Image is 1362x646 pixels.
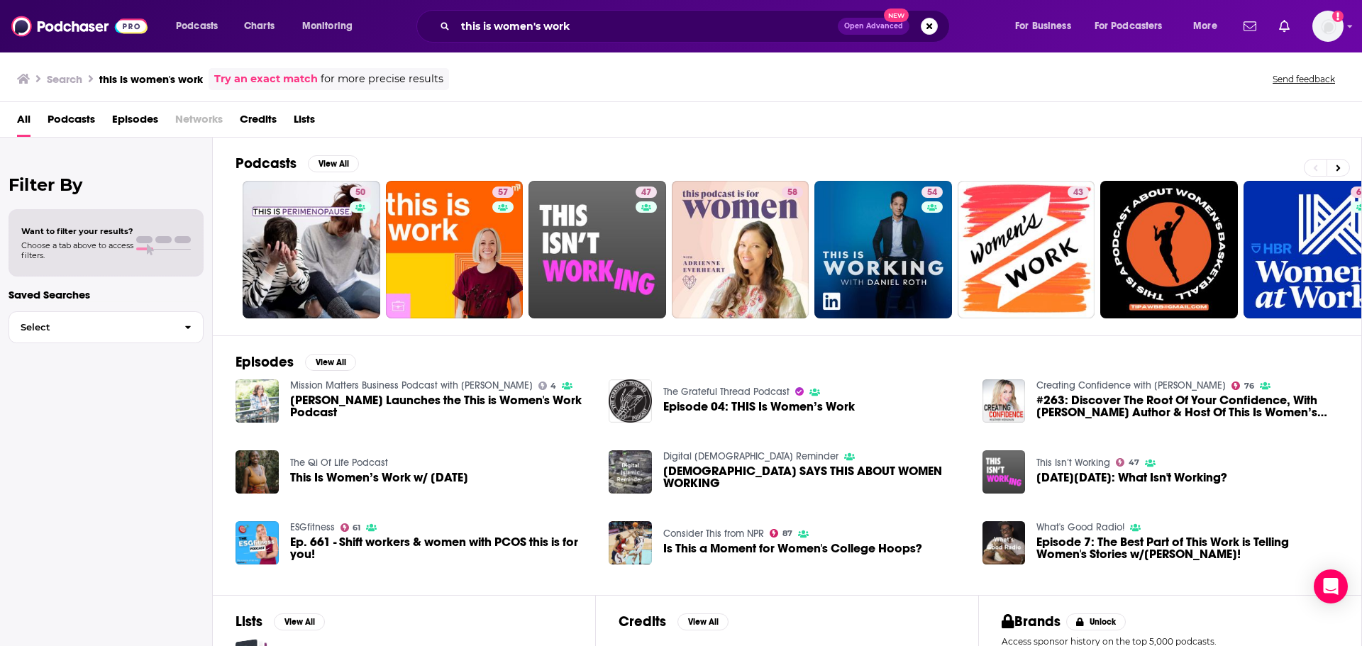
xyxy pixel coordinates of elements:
[982,379,1026,423] img: #263: Discover The Root Of Your Confidence, With Nicole Kalil Author & Host Of This Is Women’s Wo...
[350,186,371,198] a: 50
[1273,14,1295,38] a: Show notifications dropdown
[1244,383,1254,389] span: 76
[9,311,204,343] button: Select
[492,186,514,198] a: 57
[290,536,592,560] span: Ep. 661 - Shift workers & women with PCOS this is for you!
[636,186,657,198] a: 47
[235,15,283,38] a: Charts
[1312,11,1344,42] button: Show profile menu
[927,186,937,200] span: 54
[619,613,729,630] a: CreditsView All
[240,108,277,137] a: Credits
[236,155,297,172] h2: Podcasts
[663,401,855,413] span: Episode 04: THIS Is Women’s Work
[1036,394,1339,418] a: #263: Discover The Root Of Your Confidence, With Nicole Kalil Author & Host Of This Is Women’s Wo...
[1036,472,1227,484] a: International Women's Day: What Isn't Working?
[663,528,764,540] a: Consider This from NPR
[663,542,922,555] a: Is This a Moment for Women's College Hoops?
[782,530,792,537] span: 87
[782,186,803,198] a: 58
[1036,521,1124,533] a: What's Good Radio!
[355,186,365,200] span: 50
[321,71,443,87] span: for more precise results
[302,16,353,36] span: Monitoring
[844,23,903,30] span: Open Advanced
[1068,186,1089,198] a: 43
[1268,73,1339,85] button: Send feedback
[609,521,652,564] img: Is This a Moment for Women's College Hoops?
[1095,16,1163,36] span: For Podcasters
[672,181,809,318] a: 58
[663,465,965,489] a: ISLAM SAYS THIS ABOUT WOMEN WORKING
[1036,379,1226,391] a: Creating Confidence with Heather Monahan
[236,379,279,423] img: Nicole Kalil Launches the This is Women's Work Podcast
[1036,472,1227,484] span: [DATE][DATE]: What Isn't Working?
[47,72,82,86] h3: Search
[99,72,203,86] h3: this is women's work
[290,457,388,469] a: The Qi Of Life Podcast
[814,181,952,318] a: 54
[1183,15,1235,38] button: open menu
[430,10,963,43] div: Search podcasts, credits, & more...
[921,186,943,198] a: 54
[550,383,556,389] span: 4
[1314,569,1348,603] div: Open Intercom Messenger
[290,394,592,418] span: [PERSON_NAME] Launches the This is Women's Work Podcast
[787,186,797,200] span: 58
[455,15,838,38] input: Search podcasts, credits, & more...
[308,155,359,172] button: View All
[1015,16,1071,36] span: For Business
[982,450,1026,494] img: International Women's Day: What Isn't Working?
[175,108,223,137] span: Networks
[112,108,158,137] a: Episodes
[1116,458,1139,467] a: 47
[1332,11,1344,22] svg: Add a profile image
[294,108,315,137] span: Lists
[1066,613,1126,630] button: Unlock
[290,379,533,391] a: Mission Matters Business Podcast with Adam Torres
[619,613,666,630] h2: Credits
[1238,14,1262,38] a: Show notifications dropdown
[609,450,652,494] a: ISLAM SAYS THIS ABOUT WOMEN WORKING
[609,379,652,423] img: Episode 04: THIS Is Women’s Work
[1129,460,1139,466] span: 47
[292,15,371,38] button: open menu
[11,13,148,40] img: Podchaser - Follow, Share and Rate Podcasts
[9,174,204,195] h2: Filter By
[176,16,218,36] span: Podcasts
[305,354,356,371] button: View All
[21,240,133,260] span: Choose a tab above to access filters.
[1036,536,1339,560] span: Episode 7: The Best Part of This Work is Telling Women's Stories w/[PERSON_NAME]!
[236,450,279,494] a: This Is Women’s Work w/ Karma
[982,521,1026,564] a: Episode 7: The Best Part of This Work is Telling Women's Stories w/Maggie Hendricks!
[244,16,275,36] span: Charts
[290,472,468,484] a: This Is Women’s Work w/ Karma
[48,108,95,137] a: Podcasts
[236,155,359,172] a: PodcastsView All
[1231,382,1254,390] a: 76
[641,186,651,200] span: 47
[236,353,294,371] h2: Episodes
[214,71,318,87] a: Try an exact match
[17,108,31,137] a: All
[236,613,262,630] h2: Lists
[1002,613,1061,630] h2: Brands
[236,353,356,371] a: EpisodesView All
[528,181,666,318] a: 47
[290,521,335,533] a: ESGfitness
[340,523,361,532] a: 61
[236,521,279,564] a: Ep. 661 - Shift workers & women with PCOS this is for you!
[958,181,1095,318] a: 43
[770,529,792,538] a: 87
[1073,186,1083,200] span: 43
[838,18,909,35] button: Open AdvancedNew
